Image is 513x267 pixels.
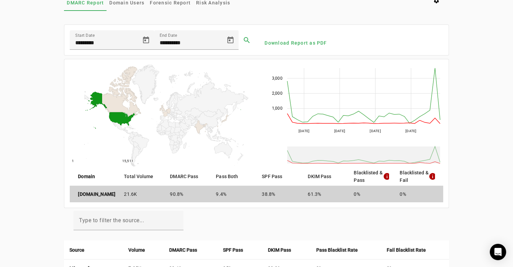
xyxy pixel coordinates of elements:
[222,32,239,48] button: Open calendar
[334,129,345,133] text: [DATE]
[405,129,417,133] text: [DATE]
[257,167,303,186] mat-header-cell: SPF Pass
[490,244,506,260] div: Open Intercom Messenger
[262,37,330,49] button: Download Report as PDF
[387,246,426,254] strong: Fail Blacklist Rate
[387,246,444,254] div: Fail Blacklist Rate
[138,32,154,48] button: Open calendar
[268,246,291,254] strong: DKIM Pass
[160,33,177,38] mat-label: End Date
[264,40,327,46] span: Download Report as PDF
[128,246,145,254] strong: Volume
[383,172,389,180] mat-icon: info
[349,186,395,202] mat-cell: 0%
[150,0,191,5] span: Forensic Report
[196,0,230,5] span: Risk Analysis
[118,186,164,202] mat-cell: 21.6K
[69,246,117,254] div: Source
[164,167,210,186] mat-header-cell: DMARC Pass
[118,167,164,186] mat-header-cell: Total Volume
[316,246,376,254] div: Pass Blacklist Rate
[299,129,310,133] text: [DATE]
[370,129,381,133] text: [DATE]
[223,246,243,254] strong: SPF Pass
[210,186,256,202] mat-cell: 9.4%
[78,191,115,198] strong: [DOMAIN_NAME]
[395,186,443,202] mat-cell: 0%
[395,167,443,186] mat-header-cell: Blacklisted & Fail
[272,91,282,96] text: 2,000
[257,186,303,202] mat-cell: 38.8%
[349,167,395,186] mat-header-cell: Blacklisted & Pass
[67,0,104,5] span: DMARC Report
[272,76,282,81] text: 3,000
[128,246,158,254] div: Volume
[316,246,358,254] strong: Pass Blacklist Rate
[429,172,435,180] mat-icon: info
[122,159,134,163] text: 15,511
[109,0,144,5] span: Domain Users
[69,246,84,254] strong: Source
[79,217,144,224] mat-label: Type to filter the source...
[272,106,282,111] text: 1,000
[210,167,256,186] mat-header-cell: Pass Both
[169,246,212,254] div: DMARC Pass
[78,173,95,180] strong: Domain
[75,33,95,38] mat-label: Start Date
[268,246,305,254] div: DKIM Pass
[70,65,258,167] svg: A chart.
[164,186,210,202] mat-cell: 90.8%
[72,159,74,163] text: 1
[223,246,257,254] div: SPF Pass
[303,186,349,202] mat-cell: 61.3%
[303,167,349,186] mat-header-cell: DKIM Pass
[169,246,197,254] strong: DMARC Pass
